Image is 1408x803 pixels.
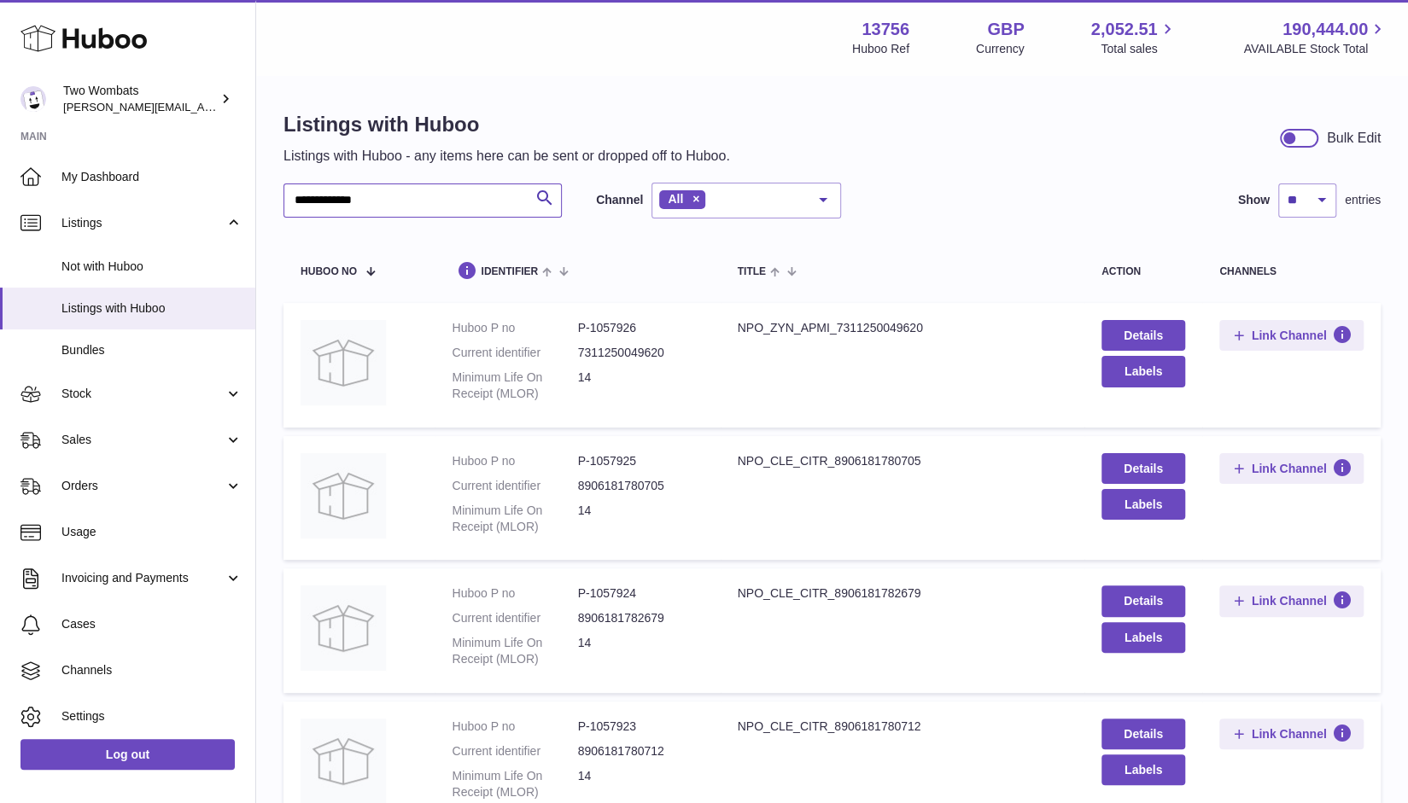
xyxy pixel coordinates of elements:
div: channels [1219,266,1364,277]
dt: Current identifier [452,478,577,494]
p: Listings with Huboo - any items here can be sent or dropped off to Huboo. [283,147,730,166]
a: Details [1101,320,1185,351]
div: NPO_CLE_CITR_8906181780705 [738,453,1067,469]
div: Two Wombats [63,83,217,115]
dt: Current identifier [452,610,577,626]
span: [PERSON_NAME][EMAIL_ADDRESS][PERSON_NAME][DOMAIN_NAME] [63,100,434,113]
span: Link Channel [1252,593,1327,608]
a: 2,052.51 Total sales [1091,18,1177,57]
dd: 7311250049620 [578,345,704,361]
span: Huboo no [301,266,357,277]
dd: 14 [578,369,704,402]
span: Settings [61,708,242,724]
dd: P-1057923 [578,719,704,735]
span: Stock [61,386,225,402]
dt: Huboo P no [452,320,577,336]
span: Usage [61,524,242,540]
dt: Huboo P no [452,453,577,469]
span: Orders [61,478,225,494]
dd: P-1057924 [578,585,704,602]
span: All [668,192,683,206]
span: AVAILABLE Stock Total [1243,41,1388,57]
div: Currency [976,41,1025,57]
label: Channel [596,192,643,208]
dd: 8906181780705 [578,478,704,494]
span: title [738,266,766,277]
div: Huboo Ref [852,41,909,57]
dt: Huboo P no [452,585,577,602]
img: adam.randall@twowombats.com [20,86,46,112]
span: 190,444.00 [1282,18,1368,41]
dd: 14 [578,635,704,667]
dt: Minimum Life On Receipt (MLOR) [452,503,577,535]
div: NPO_CLE_CITR_8906181782679 [738,585,1067,602]
span: My Dashboard [61,169,242,185]
button: Labels [1101,754,1185,785]
span: Cases [61,616,242,632]
dd: 8906181782679 [578,610,704,626]
button: Link Channel [1219,320,1364,351]
div: Bulk Edit [1327,129,1381,148]
span: Sales [61,432,225,448]
dd: 14 [578,503,704,535]
span: Listings [61,215,225,231]
dd: P-1057925 [578,453,704,469]
dt: Minimum Life On Receipt (MLOR) [452,369,577,402]
span: Invoicing and Payments [61,570,225,586]
div: NPO_ZYN_APMI_7311250049620 [738,320,1067,336]
button: Labels [1101,489,1185,520]
strong: 13756 [862,18,909,41]
span: Channels [61,662,242,678]
a: Log out [20,739,235,770]
button: Link Channel [1219,453,1364,484]
label: Show [1238,192,1270,208]
span: Link Channel [1252,461,1327,476]
span: Bundles [61,342,242,358]
dt: Current identifier [452,743,577,759]
span: Total sales [1101,41,1177,57]
dt: Current identifier [452,345,577,361]
a: Details [1101,719,1185,749]
img: NPO_ZYN_APMI_7311250049620 [301,320,386,405]
div: action [1101,266,1185,277]
dt: Huboo P no [452,719,577,735]
dt: Minimum Life On Receipt (MLOR) [452,635,577,667]
button: Link Channel [1219,585,1364,616]
span: 2,052.51 [1091,18,1158,41]
a: 190,444.00 AVAILABLE Stock Total [1243,18,1388,57]
h1: Listings with Huboo [283,111,730,138]
div: NPO_CLE_CITR_8906181780712 [738,719,1067,735]
dt: Minimum Life On Receipt (MLOR) [452,768,577,800]
span: Not with Huboo [61,259,242,275]
button: Labels [1101,356,1185,387]
span: identifier [481,266,538,277]
a: Details [1101,453,1185,484]
span: Link Channel [1252,328,1327,343]
span: Link Channel [1252,726,1327,742]
button: Link Channel [1219,719,1364,749]
a: Details [1101,585,1185,616]
dd: 14 [578,768,704,800]
span: Listings with Huboo [61,300,242,317]
strong: GBP [987,18,1024,41]
button: Labels [1101,622,1185,653]
dd: P-1057926 [578,320,704,336]
img: NPO_CLE_CITR_8906181780705 [301,453,386,538]
span: entries [1345,192,1381,208]
img: NPO_CLE_CITR_8906181782679 [301,585,386,671]
dd: 8906181780712 [578,743,704,759]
